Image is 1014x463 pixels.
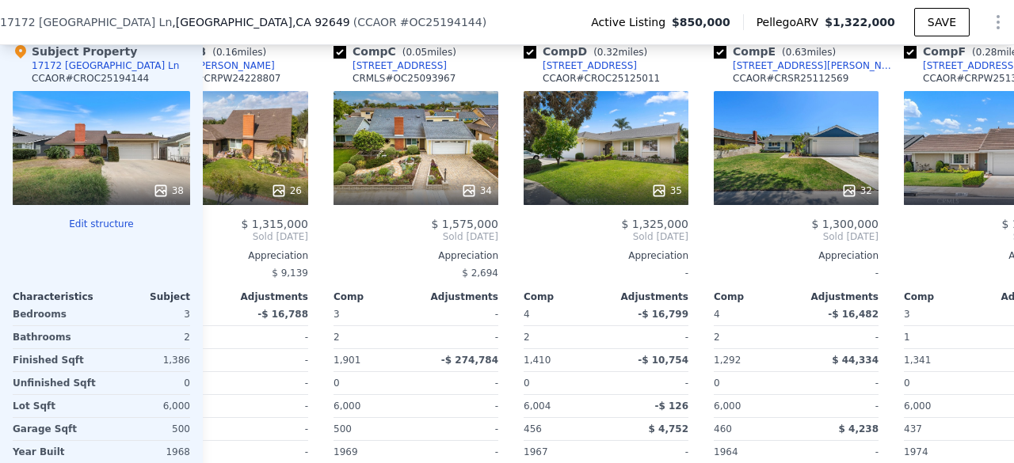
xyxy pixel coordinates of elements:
[733,59,898,72] div: [STREET_ADDRESS][PERSON_NAME]
[714,326,793,348] div: 2
[524,309,530,320] span: 4
[334,290,416,303] div: Comp
[292,16,350,28] span: , CA 92649
[162,72,281,85] div: CCAOR # CRPW24228807
[757,14,825,30] span: Pellego ARV
[229,372,308,394] div: -
[651,183,682,199] div: 35
[419,326,498,348] div: -
[13,418,98,440] div: Garage Sqft
[825,16,895,28] span: $1,322,000
[353,14,486,30] div: ( )
[799,326,879,348] div: -
[406,47,427,58] span: 0.05
[524,44,654,59] div: Comp D
[334,309,340,320] span: 3
[334,423,352,435] span: 500
[654,400,688,412] span: -$ 126
[13,395,98,417] div: Lot Sqft
[353,59,447,72] div: [STREET_ADDRESS]
[904,290,986,303] div: Comp
[904,326,983,348] div: 1
[649,423,688,435] span: $ 4,752
[904,378,910,389] span: 0
[334,326,413,348] div: 2
[609,441,688,463] div: -
[524,326,603,348] div: 2
[143,230,308,243] span: Sold [DATE]
[229,349,308,371] div: -
[714,378,720,389] span: 0
[638,355,688,366] span: -$ 10,754
[216,47,238,58] span: 0.16
[419,418,498,440] div: -
[13,441,98,463] div: Year Built
[714,423,732,435] span: 460
[714,262,879,284] div: -
[272,268,308,279] span: $ 9,139
[226,290,308,303] div: Adjustments
[105,303,190,325] div: 3
[229,441,308,463] div: -
[105,395,190,417] div: 6,000
[839,423,879,435] span: $ 4,238
[400,16,482,28] span: # OC25194144
[982,6,1014,38] button: Show Options
[606,290,688,303] div: Adjustments
[811,218,879,230] span: $ 1,300,000
[105,441,190,463] div: 1968
[904,423,922,435] span: 437
[357,16,397,28] span: CCAOR
[524,59,637,72] a: [STREET_ADDRESS]
[101,290,190,303] div: Subject
[524,355,551,366] span: 1,410
[714,309,720,320] span: 4
[733,72,848,85] div: CCAOR # CRSR25112569
[714,44,842,59] div: Comp E
[524,400,551,412] span: 6,004
[621,218,688,230] span: $ 1,325,000
[904,441,983,463] div: 1974
[416,290,498,303] div: Adjustments
[609,326,688,348] div: -
[334,378,340,389] span: 0
[524,262,688,284] div: -
[334,230,498,243] span: Sold [DATE]
[334,249,498,262] div: Appreciation
[799,441,879,463] div: -
[714,230,879,243] span: Sold [DATE]
[786,47,807,58] span: 0.63
[714,355,741,366] span: 1,292
[419,303,498,325] div: -
[13,218,190,230] button: Edit structure
[32,72,149,85] div: CCAOR # CROC25194144
[543,59,637,72] div: [STREET_ADDRESS]
[976,47,997,58] span: 0.28
[13,44,137,59] div: Subject Property
[832,355,879,366] span: $ 44,334
[13,290,101,303] div: Characteristics
[462,268,498,279] span: $ 2,694
[241,218,308,230] span: $ 1,315,000
[591,14,672,30] span: Active Listing
[524,230,688,243] span: Sold [DATE]
[419,441,498,463] div: -
[714,400,741,412] span: 6,000
[828,309,879,320] span: -$ 16,482
[13,303,98,325] div: Bedrooms
[13,372,98,394] div: Unfinished Sqft
[672,14,730,30] span: $850,000
[13,349,98,371] div: Finished Sqft
[419,372,498,394] div: -
[105,349,190,371] div: 1,386
[714,290,796,303] div: Comp
[419,395,498,417] div: -
[776,47,842,58] span: ( miles)
[904,355,931,366] span: 1,341
[714,249,879,262] div: Appreciation
[714,59,898,72] a: [STREET_ADDRESS][PERSON_NAME]
[162,59,275,72] div: 17297 [PERSON_NAME]
[334,59,447,72] a: [STREET_ADDRESS]
[524,290,606,303] div: Comp
[461,183,492,199] div: 34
